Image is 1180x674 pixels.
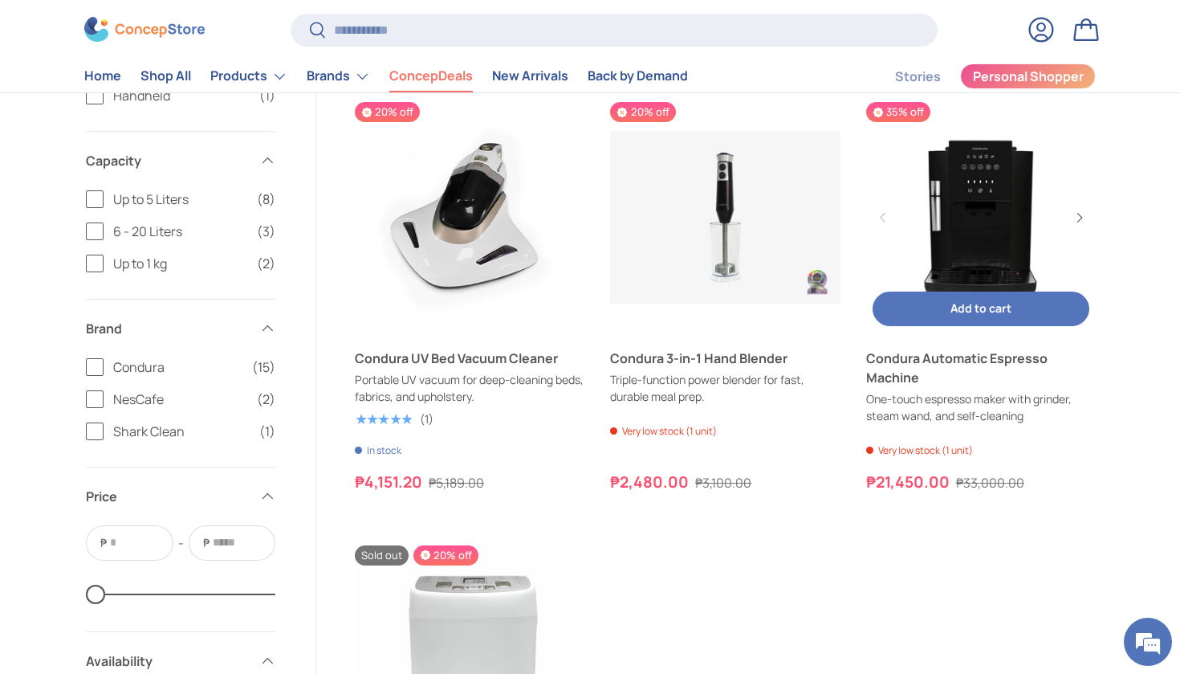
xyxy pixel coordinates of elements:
[866,349,1096,387] a: Condura Automatic Espresso Machine
[866,102,1096,332] a: Condura Automatic Espresso Machine
[960,63,1096,89] a: Personal Shopper
[355,102,420,122] span: 20% off
[257,222,275,241] span: (3)
[857,60,1096,92] nav: Secondary
[86,651,250,670] span: Availability
[492,61,568,92] a: New Arrivals
[113,390,247,409] span: NesCafe
[389,61,473,92] a: ConcepDeals
[113,422,250,441] span: Shark Clean
[113,190,247,209] span: Up to 5 Liters
[610,349,840,368] a: Condura 3-in-1 Hand Blender
[86,468,275,525] summary: Price
[86,319,250,338] span: Brand
[588,61,688,92] a: Back by Demand
[113,357,242,377] span: Condura
[610,102,840,332] a: Condura 3-in-1 Hand Blender
[610,102,675,122] span: 20% off
[252,357,275,377] span: (15)
[86,151,250,170] span: Capacity
[973,71,1084,84] span: Personal Shopper
[86,132,275,190] summary: Capacity
[259,86,275,105] span: (1)
[950,300,1011,316] span: Add to cart
[8,439,306,495] textarea: Type your message and hit 'Enter'
[113,254,247,273] span: Up to 1 kg
[413,545,478,566] span: 20% off
[84,18,205,43] img: ConcepStore
[873,292,1089,326] button: Add to cart
[84,61,121,92] a: Home
[259,422,275,441] span: (1)
[113,86,250,105] span: Handheld
[895,61,941,92] a: Stories
[257,390,275,409] span: (2)
[178,533,184,553] span: -
[201,534,211,551] span: ₱
[257,254,275,273] span: (2)
[257,190,275,209] span: (8)
[297,60,380,92] summary: Brands
[201,60,297,92] summary: Products
[86,300,275,357] summary: Brand
[99,534,108,551] span: ₱
[140,61,191,92] a: Shop All
[93,202,222,365] span: We're online!
[355,102,584,332] a: Condura UV Bed Vacuum Cleaner
[83,90,270,111] div: Chat with us now
[113,222,247,241] span: 6 - 20 Liters
[866,102,930,122] span: 35% off
[84,60,688,92] nav: Primary
[355,349,584,368] a: Condura UV Bed Vacuum Cleaner
[355,545,409,566] span: Sold out
[86,487,250,506] span: Price
[263,8,302,47] div: Minimize live chat window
